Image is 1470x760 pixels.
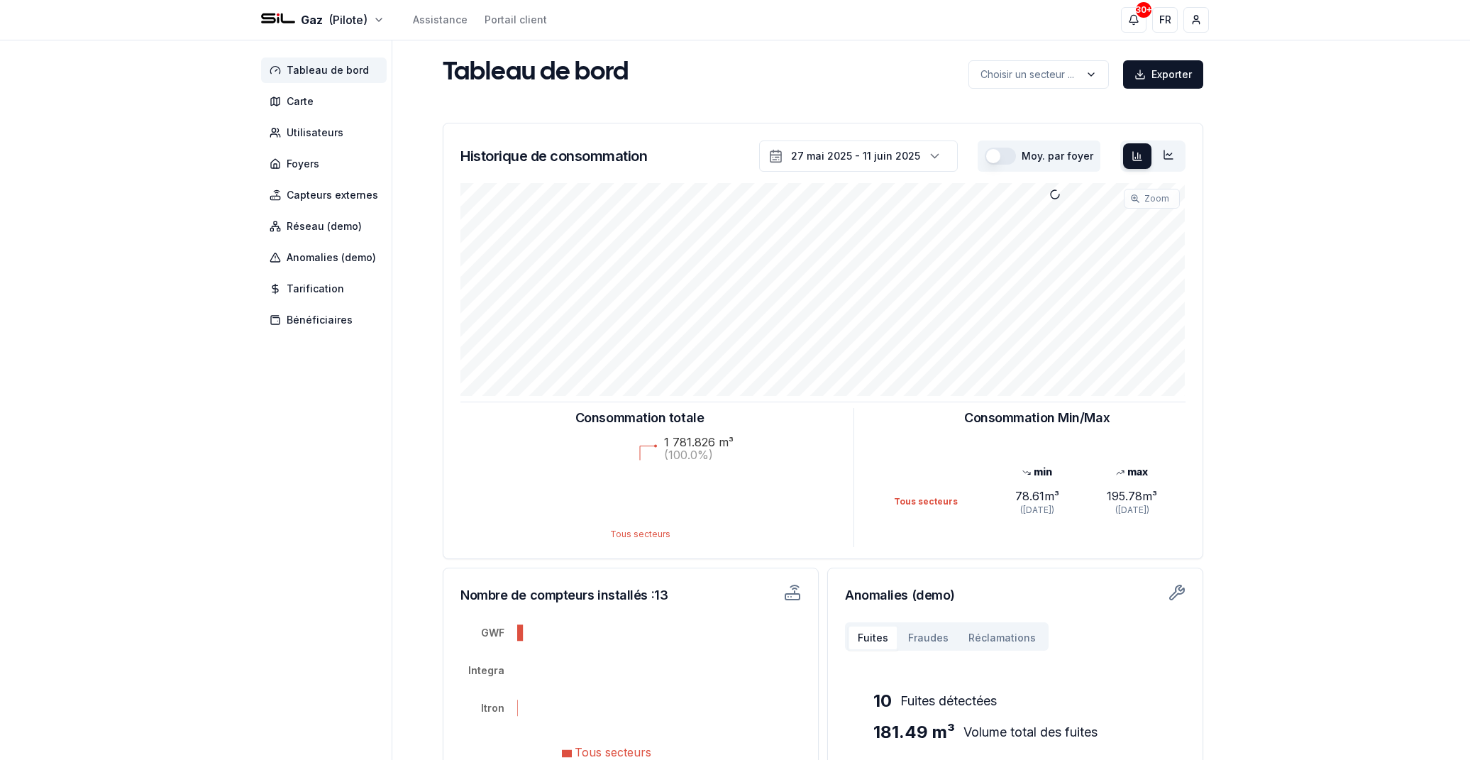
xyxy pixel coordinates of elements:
button: label [968,60,1109,89]
div: max [1085,465,1180,479]
a: Utilisateurs [261,120,392,145]
a: Anomalies (demo) [261,245,392,270]
a: Assistance [413,13,468,27]
a: Bénéficiaires [261,307,392,333]
div: Tous secteurs [894,496,989,507]
span: Carte [287,94,314,109]
div: 27 mai 2025 - 11 juin 2025 [791,149,920,163]
h3: Consommation totale [575,408,704,428]
p: Choisir un secteur ... [980,67,1074,82]
div: 30+ [1136,2,1151,18]
text: (100.0%) [664,448,713,462]
button: FR [1152,7,1178,33]
button: 30+ [1121,7,1146,33]
div: 78.61 m³ [989,488,1084,505]
a: Capteurs externes [261,182,392,208]
span: Anomalies (demo) [287,250,376,265]
button: 27 mai 2025 - 11 juin 2025 [759,141,958,172]
h1: Tableau de bord [443,59,629,87]
div: ([DATE]) [1085,505,1180,516]
div: 195.78 m³ [1085,488,1180,505]
h3: Consommation Min/Max [964,408,1110,428]
img: SIL - Gaz Logo [261,3,295,37]
text: 1 781.826 m³ [664,435,734,449]
span: Zoom [1144,193,1169,204]
a: Tableau de bord [261,57,392,83]
span: Tarification [287,282,344,296]
a: Portail client [485,13,547,27]
span: Utilisateurs [287,126,343,140]
span: Bénéficiaires [287,313,353,327]
a: Réseau (demo) [261,214,392,239]
a: Tarification [261,276,392,302]
a: Foyers [261,151,392,177]
tspan: Itron [481,702,504,714]
span: 10 [873,690,892,712]
h3: Historique de consommation [460,146,647,166]
button: Exporter [1123,60,1203,89]
h3: Anomalies (demo) [845,585,1186,605]
div: min [989,465,1084,479]
a: Carte [261,89,392,114]
span: (Pilote) [328,11,367,28]
span: Volume total des fuites [963,722,1098,742]
span: FR [1159,13,1171,27]
button: Gaz(Pilote) [261,11,385,28]
label: Moy. par foyer [1022,151,1093,161]
tspan: Integra [468,664,504,676]
div: ([DATE]) [989,505,1084,516]
span: 181.49 m³ [873,721,955,744]
span: Capteurs externes [287,188,378,202]
span: Gaz [301,11,323,28]
button: Fraudes [898,625,958,651]
span: Réseau (demo) [287,219,362,233]
span: Tous secteurs [575,745,651,759]
span: Tableau de bord [287,63,369,77]
span: Foyers [287,157,319,171]
span: Fuites détectées [900,691,997,711]
text: Tous secteurs [609,529,670,539]
tspan: GWF [481,627,504,639]
button: Réclamations [958,625,1046,651]
button: Fuites [848,625,898,651]
h3: Nombre de compteurs installés : 13 [460,585,696,605]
